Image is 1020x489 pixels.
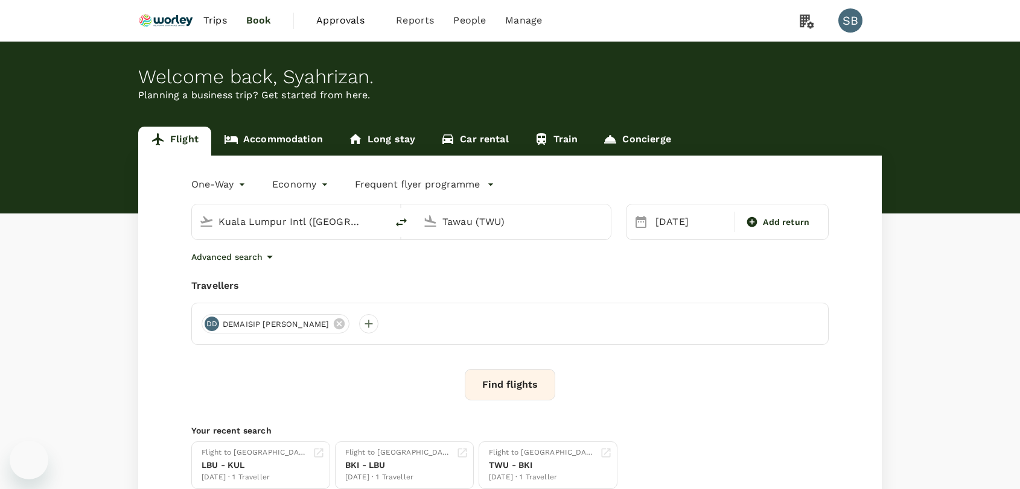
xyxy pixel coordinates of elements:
div: TWU - BKI [489,459,595,472]
iframe: Button to launch messaging window [10,441,48,479]
div: Economy [272,175,331,194]
button: delete [387,208,416,237]
div: [DATE] · 1 Traveller [345,472,451,484]
div: LBU - KUL [202,459,308,472]
button: Find flights [465,369,555,400]
div: DD [205,317,219,331]
a: Accommodation [211,127,336,156]
span: Manage [505,13,542,28]
div: One-Way [191,175,248,194]
span: Book [246,13,272,28]
div: DDDEMAISIP [PERSON_NAME] [202,314,349,333]
span: Reports [396,13,434,28]
span: People [453,13,486,28]
img: Ranhill Worley Sdn Bhd [138,7,194,34]
p: Advanced search [191,251,263,263]
button: Frequent flyer programme [355,177,494,192]
a: Concierge [590,127,683,156]
button: Advanced search [191,250,277,264]
div: Flight to [GEOGRAPHIC_DATA] [202,447,308,459]
div: Flight to [GEOGRAPHIC_DATA] [489,447,595,459]
p: Your recent search [191,424,829,437]
div: Flight to [GEOGRAPHIC_DATA] [345,447,451,459]
span: Trips [203,13,227,28]
a: Car rental [428,127,521,156]
a: Long stay [336,127,428,156]
button: Open [602,220,605,222]
div: [DATE] [651,210,732,234]
p: Planning a business trip? Get started from here. [138,88,882,103]
span: DEMAISIP [PERSON_NAME] [215,318,336,330]
input: Depart from [218,212,362,231]
a: Train [521,127,591,156]
div: Travellers [191,279,829,293]
a: Flight [138,127,211,156]
div: [DATE] · 1 Traveller [202,472,308,484]
span: Add return [763,216,809,229]
button: Open [378,220,381,222]
p: Frequent flyer programme [355,177,480,192]
div: Welcome back , Syahrizan . [138,66,882,88]
span: Approvals [316,13,377,28]
div: SB [838,8,862,33]
div: BKI - LBU [345,459,451,472]
div: [DATE] · 1 Traveller [489,472,595,484]
input: Going to [442,212,585,231]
